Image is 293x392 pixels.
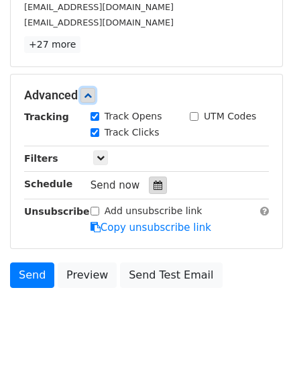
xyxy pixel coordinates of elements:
[58,262,117,288] a: Preview
[24,36,80,53] a: +27 more
[105,109,162,124] label: Track Opens
[24,88,269,103] h5: Advanced
[204,109,256,124] label: UTM Codes
[24,206,90,217] strong: Unsubscribe
[24,111,69,122] strong: Tracking
[105,126,160,140] label: Track Clicks
[24,2,174,12] small: [EMAIL_ADDRESS][DOMAIN_NAME]
[91,222,211,234] a: Copy unsubscribe link
[120,262,222,288] a: Send Test Email
[24,153,58,164] strong: Filters
[91,179,140,191] span: Send now
[24,179,72,189] strong: Schedule
[226,328,293,392] iframe: Chat Widget
[24,17,174,28] small: [EMAIL_ADDRESS][DOMAIN_NAME]
[10,262,54,288] a: Send
[105,204,202,218] label: Add unsubscribe link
